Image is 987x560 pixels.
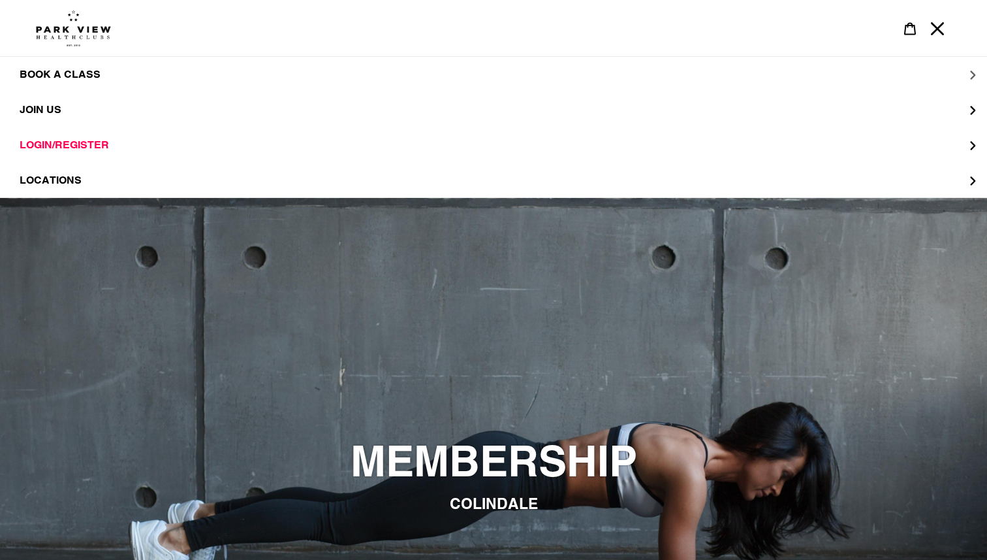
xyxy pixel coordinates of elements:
h2: MEMBERSHIP [138,436,849,487]
span: JOIN US [20,103,61,116]
button: Menu [924,14,951,42]
img: Park view health clubs is a gym near you. [36,10,111,46]
span: LOGIN/REGISTER [20,139,109,152]
span: COLINDALE [450,495,538,512]
span: BOOK A CLASS [20,68,101,81]
span: LOCATIONS [20,174,82,187]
